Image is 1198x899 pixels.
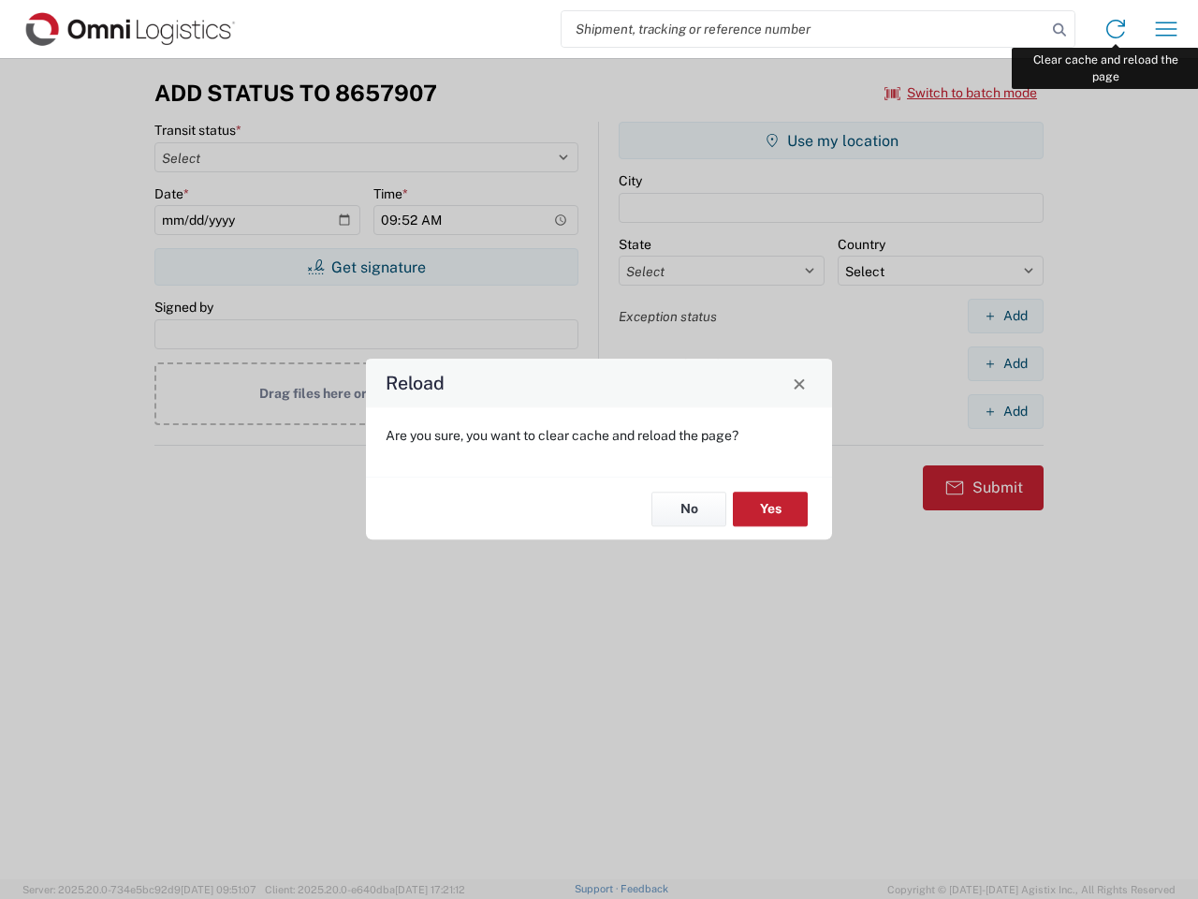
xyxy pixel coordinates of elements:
button: No [651,492,726,526]
h4: Reload [386,370,445,397]
input: Shipment, tracking or reference number [562,11,1046,47]
p: Are you sure, you want to clear cache and reload the page? [386,427,812,444]
button: Yes [733,492,808,526]
button: Close [786,370,812,396]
